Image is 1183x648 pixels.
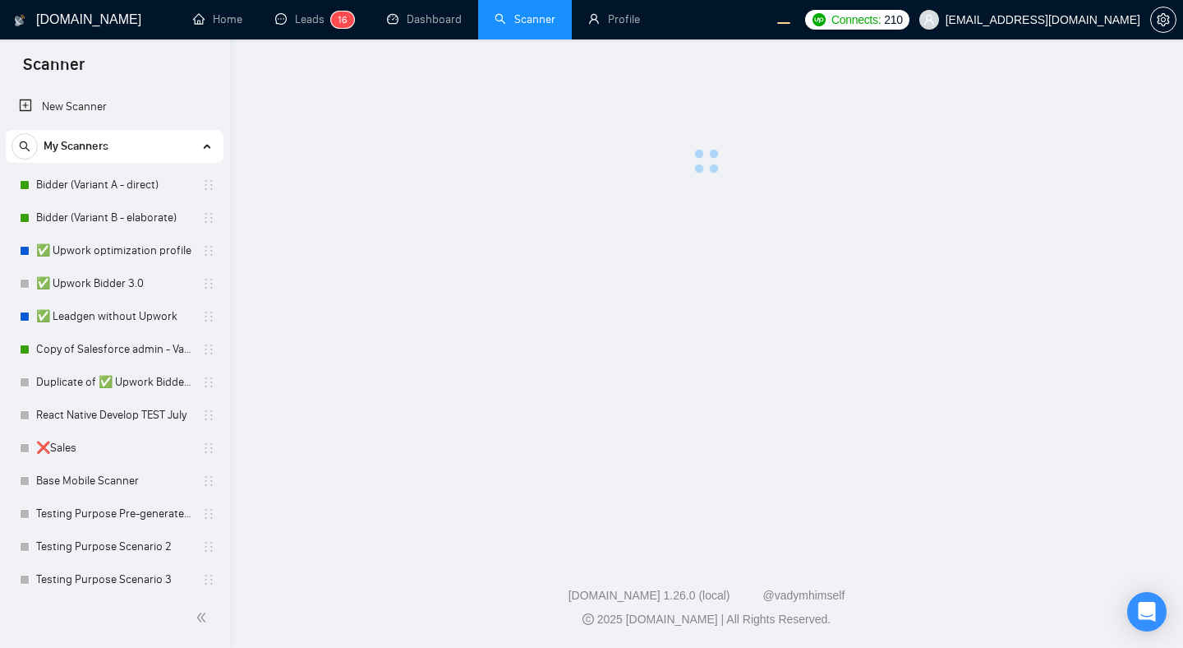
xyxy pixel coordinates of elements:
span: search [12,141,37,152]
span: user [923,14,935,25]
span: holder [202,178,215,192]
button: search [12,133,38,160]
span: Connects: [831,11,881,29]
button: setting [1150,7,1176,33]
span: Scanner [10,53,98,87]
a: Base Mobile Scanner [36,465,192,498]
span: holder [202,474,215,488]
span: 1 [338,14,342,25]
a: Duplicate of ✅ Upwork Bidder 3.0 [36,366,192,399]
span: 6 [342,14,348,25]
a: ✅ Upwork Bidder 3.0 [36,267,192,300]
span: holder [202,277,215,290]
span: holder [202,310,215,323]
div: 2025 [DOMAIN_NAME] | All Rights Reserved. [243,611,1170,628]
a: Testing Purpose Pre-generated 1 [36,498,192,530]
a: ✅ Leadgen without Upwork [36,300,192,333]
span: setting [1151,13,1176,26]
a: Bidder (Variant A - direct) [36,169,192,201]
a: homeHome [193,12,242,26]
a: setting [1150,13,1176,26]
sup: 16 [331,12,354,28]
span: holder [202,573,215,586]
a: @vadymhimself [763,589,845,602]
span: holder [202,540,215,553]
div: Open Intercom Messenger [1127,592,1167,632]
a: ❌Sales [36,432,192,465]
span: holder [202,376,215,389]
span: copyright [582,613,594,625]
span: holder [202,244,215,257]
li: New Scanner [6,90,223,123]
span: holder [202,507,215,521]
a: Bidder (Variant B - elaborate) [36,201,192,234]
a: userProfile [588,12,640,26]
span: My Scanners [44,130,108,163]
span: holder [202,442,215,455]
span: holder [202,409,215,422]
a: React Native Develop TEST July [36,399,192,432]
span: holder [202,211,215,224]
a: Testing Purpose Scenario 2 [36,530,192,563]
a: [DOMAIN_NAME] 1.26.0 (local) [568,589,730,602]
img: upwork-logo.png [812,13,826,26]
a: dashboardDashboard [387,12,462,26]
a: Copy of Salesforce admin - Variant A [36,333,192,366]
a: ✅ Upwork optimization profile [36,234,192,267]
img: logo [14,7,25,34]
span: 210 [884,11,902,29]
a: searchScanner [495,12,555,26]
span: holder [202,343,215,356]
a: Testing Purpose Scenario 3 [36,563,192,596]
a: New Scanner [19,90,210,123]
span: double-left [196,609,212,626]
a: messageLeads16 [275,12,354,26]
